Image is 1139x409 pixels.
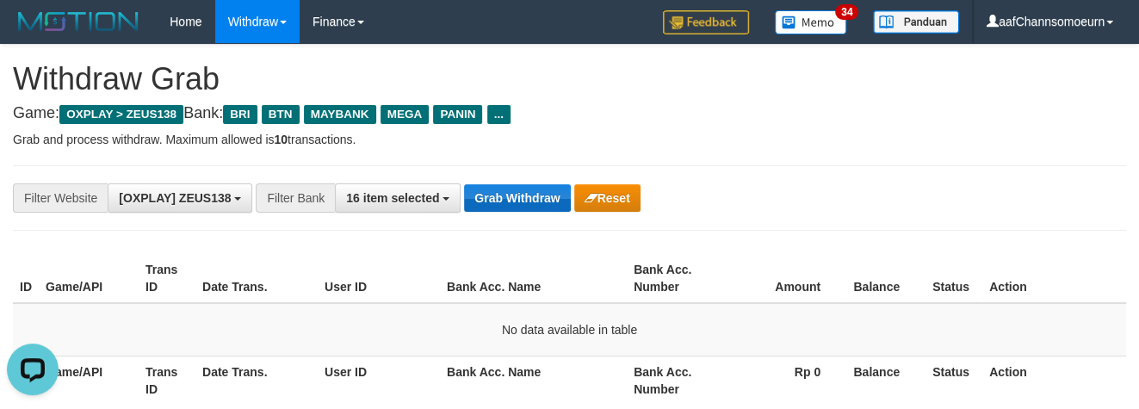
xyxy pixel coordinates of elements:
button: 16 item selected [335,183,461,213]
th: Date Trans. [195,356,318,405]
span: BRI [223,105,257,124]
th: Trans ID [139,254,195,303]
button: Open LiveChat chat widget [7,7,59,59]
button: Grab Withdraw [464,184,570,212]
th: Date Trans. [195,254,318,303]
div: Filter Bank [256,183,335,213]
th: Bank Acc. Name [440,356,627,405]
th: ID [13,254,39,303]
th: Balance [846,356,925,405]
th: Amount [727,254,846,303]
th: Balance [846,254,925,303]
th: Bank Acc. Number [627,356,727,405]
button: [OXPLAY] ZEUS138 [108,183,252,213]
span: PANIN [433,105,482,124]
span: 16 item selected [346,191,439,205]
th: User ID [318,254,440,303]
th: Rp 0 [727,356,846,405]
th: Status [925,254,982,303]
span: [OXPLAY] ZEUS138 [119,191,231,205]
img: Button%20Memo.svg [775,10,847,34]
th: Status [925,356,982,405]
span: BTN [262,105,300,124]
strong: 10 [274,133,288,146]
span: MEGA [381,105,430,124]
img: MOTION_logo.png [13,9,144,34]
th: Action [982,356,1126,405]
img: panduan.png [873,10,959,34]
h4: Game: Bank: [13,105,1126,122]
h1: Withdraw Grab [13,62,1126,96]
th: Game/API [39,254,139,303]
span: 34 [835,4,858,20]
span: OXPLAY > ZEUS138 [59,105,183,124]
th: Bank Acc. Name [440,254,627,303]
th: Bank Acc. Number [627,254,727,303]
p: Grab and process withdraw. Maximum allowed is transactions. [13,131,1126,148]
span: ... [487,105,511,124]
th: Game/API [39,356,139,405]
button: Reset [574,184,641,212]
div: Filter Website [13,183,108,213]
span: MAYBANK [304,105,376,124]
td: No data available in table [13,303,1126,356]
img: Feedback.jpg [663,10,749,34]
th: Trans ID [139,356,195,405]
th: User ID [318,356,440,405]
th: Action [982,254,1126,303]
